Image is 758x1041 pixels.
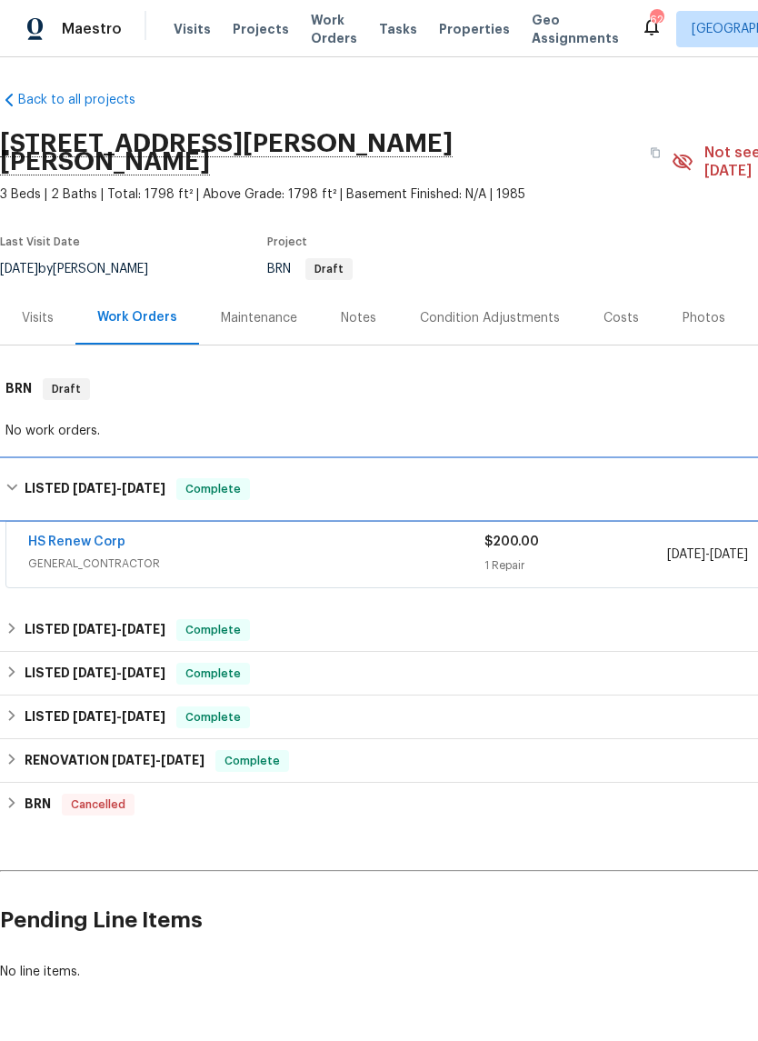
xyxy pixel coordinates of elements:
[122,710,165,723] span: [DATE]
[112,754,204,766] span: -
[25,794,51,816] h6: BRN
[439,20,510,38] span: Properties
[532,11,619,47] span: Geo Assignments
[73,666,116,679] span: [DATE]
[73,710,165,723] span: -
[28,536,125,548] a: HS Renew Corp
[25,619,165,641] h6: LISTED
[178,665,248,683] span: Complete
[25,478,165,500] h6: LISTED
[28,555,484,573] span: GENERAL_CONTRACTOR
[667,546,748,564] span: -
[122,666,165,679] span: [DATE]
[97,308,177,326] div: Work Orders
[73,623,116,636] span: [DATE]
[639,136,672,169] button: Copy Address
[73,623,165,636] span: -
[178,708,248,726] span: Complete
[73,710,116,723] span: [DATE]
[233,20,289,38] span: Projects
[122,482,165,495] span: [DATE]
[311,11,357,47] span: Work Orders
[45,380,88,398] span: Draft
[650,11,663,29] div: 62
[25,750,204,772] h6: RENOVATION
[221,309,297,327] div: Maintenance
[484,556,667,575] div: 1 Repair
[420,309,560,327] div: Condition Adjustments
[73,482,116,495] span: [DATE]
[122,623,165,636] span: [DATE]
[62,20,122,38] span: Maestro
[178,480,248,498] span: Complete
[710,548,748,561] span: [DATE]
[267,263,353,275] span: BRN
[484,536,539,548] span: $200.00
[178,621,248,639] span: Complete
[25,663,165,685] h6: LISTED
[25,706,165,728] h6: LISTED
[267,236,307,247] span: Project
[217,752,287,770] span: Complete
[64,796,133,814] span: Cancelled
[379,23,417,35] span: Tasks
[667,548,705,561] span: [DATE]
[73,666,165,679] span: -
[5,378,32,400] h6: BRN
[22,309,54,327] div: Visits
[112,754,155,766] span: [DATE]
[161,754,204,766] span: [DATE]
[341,309,376,327] div: Notes
[307,264,351,275] span: Draft
[73,482,165,495] span: -
[603,309,639,327] div: Costs
[683,309,725,327] div: Photos
[174,20,211,38] span: Visits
